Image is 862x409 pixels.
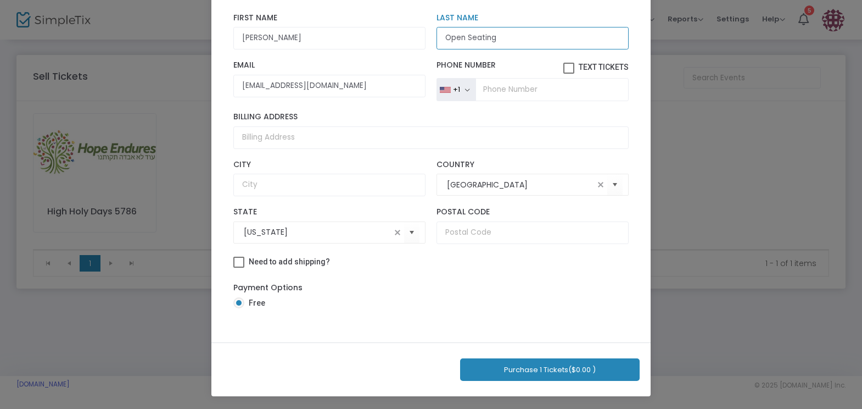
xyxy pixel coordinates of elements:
[436,60,629,74] label: Phone Number
[436,207,629,217] label: Postal Code
[391,226,404,239] span: clear
[244,297,265,309] span: Free
[233,75,426,97] input: Email
[233,282,303,294] label: Payment Options
[447,179,594,191] input: Select Country
[249,257,330,266] span: Need to add shipping?
[436,13,629,23] label: Last Name
[233,160,426,170] label: City
[233,207,426,217] label: State
[233,112,629,122] label: Billing Address
[233,60,426,70] label: Email
[579,63,629,71] span: Text Tickets
[436,160,629,170] label: Country
[244,226,391,238] input: Select State
[436,222,629,244] input: Postal Code
[233,13,426,23] label: First Name
[404,221,419,244] button: Select
[460,358,640,381] button: Purchase 1 Tickets($0.00 )
[594,178,607,191] span: clear
[233,174,426,196] input: City
[233,126,629,149] input: Billing Address
[233,27,426,49] input: First Name
[475,78,629,101] input: Phone Number
[436,78,475,101] button: +1
[436,27,629,49] input: Last Name
[453,85,460,94] div: +1
[607,174,623,196] button: Select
